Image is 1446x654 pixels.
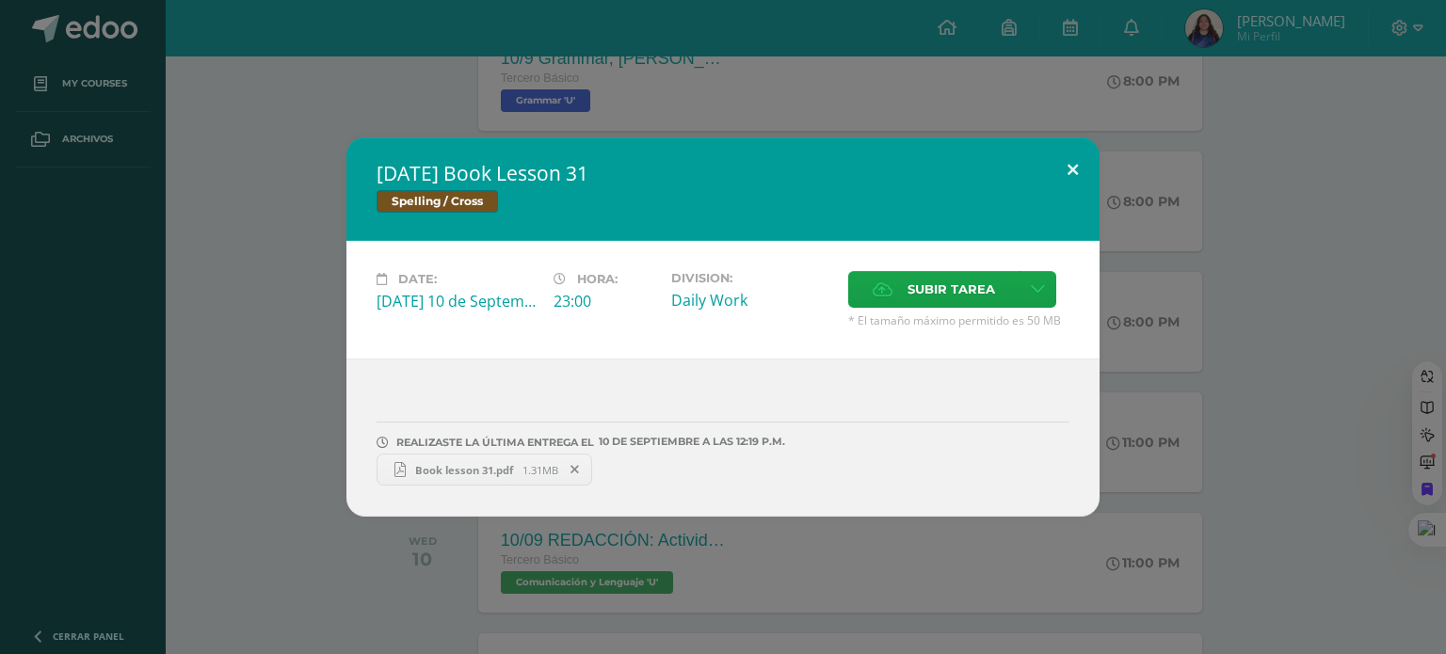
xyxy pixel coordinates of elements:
[398,272,437,286] span: Date:
[908,272,995,307] span: Subir tarea
[554,291,656,311] div: 23:00
[671,290,833,311] div: Daily Work
[406,463,522,477] span: Book lesson 31.pdf
[377,291,538,311] div: [DATE] 10 de September
[377,454,592,486] a: Book lesson 31.pdf 1.31MB
[848,312,1069,328] span: * El tamaño máximo permitido es 50 MB
[559,459,591,480] span: Remover entrega
[396,436,594,449] span: REALIZASTE LA ÚLTIMA ENTREGA EL
[377,190,498,213] span: Spelling / Cross
[577,272,618,286] span: Hora:
[522,463,558,477] span: 1.31MB
[377,160,1069,186] h2: [DATE] Book Lesson 31
[1046,137,1100,201] button: Close (Esc)
[594,441,785,442] span: 10 DE septiembre A LAS 12:19 P.M.
[671,271,833,285] label: Division:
